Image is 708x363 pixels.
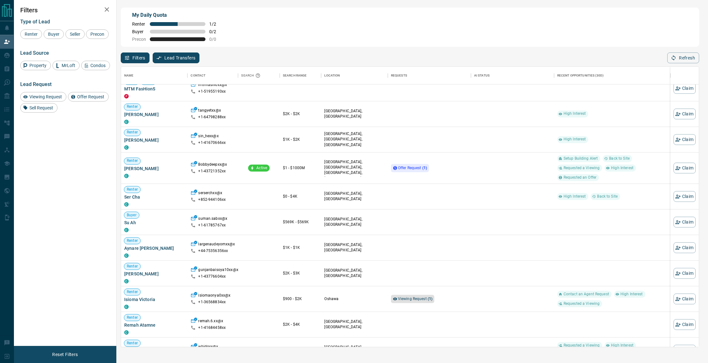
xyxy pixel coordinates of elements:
span: Back to Site [595,194,620,199]
p: $2K - $2K [283,111,318,117]
span: Lead Request [20,81,52,87]
span: Setup Building Alert [561,156,601,161]
p: mtmfashioxx@x [198,82,227,89]
p: $1K - $2K [283,137,318,142]
div: condos.ca [124,279,129,284]
span: Type of Lead [20,19,50,25]
div: Property [20,61,51,70]
p: whidgxx@x [198,344,218,351]
div: Viewing Request [20,92,66,102]
button: Claim [674,293,696,304]
p: sin_hexx@x [198,133,218,140]
p: largenaudeyomxx@x [198,242,235,248]
div: Search [241,67,262,84]
div: Condos [81,61,110,70]
button: Claim [674,191,696,202]
span: 0 / 2 [209,29,223,34]
p: [GEOGRAPHIC_DATA], [GEOGRAPHIC_DATA] [324,191,384,202]
button: Claim [674,268,696,279]
p: serserchxx@x [198,190,222,197]
p: +1- 51955193xx [198,89,226,94]
p: tangyetxx@x [198,108,221,114]
span: Sell Request [27,105,55,110]
div: Contact [187,67,238,84]
p: +1- 36568834xx [198,300,226,305]
div: condos.ca [124,202,129,207]
span: Requested an Offer [561,175,599,180]
div: condos.ca [124,254,129,258]
button: Claim [674,83,696,94]
p: [GEOGRAPHIC_DATA], [GEOGRAPHIC_DATA] [324,268,384,279]
span: Lead Source [20,50,49,56]
p: remah.6.xx@x [198,318,223,325]
div: property.ca [124,94,129,98]
h2: Filters [20,6,110,14]
button: Claim [674,319,696,330]
span: Isioma Victoria [124,297,184,303]
p: +1- 43721352xx [198,169,226,174]
span: High Interest [608,165,636,171]
p: [GEOGRAPHIC_DATA], [GEOGRAPHIC_DATA] [324,217,384,227]
span: Offer Request [398,166,427,170]
p: +1- 43776604xx [198,274,226,280]
button: Refresh [667,52,699,63]
span: Contact an Agent Request [561,292,612,297]
p: [GEOGRAPHIC_DATA], [GEOGRAPHIC_DATA] [324,345,384,355]
div: Recent Opportunities (30d) [557,67,604,84]
button: Lead Transfers [153,52,200,63]
span: High Interest [618,292,645,297]
button: Claim [674,163,696,173]
span: Renter [124,264,140,269]
p: [GEOGRAPHIC_DATA], [GEOGRAPHIC_DATA] [324,242,384,253]
button: Claim [674,242,696,253]
div: Contact [191,67,205,84]
span: High Interest [561,137,589,142]
span: Ser Cha [124,194,184,200]
span: Precon [132,37,146,42]
div: Location [321,67,388,84]
div: Search Range [280,67,321,84]
span: MTM FasHionS [124,86,184,92]
span: [PERSON_NAME] [124,165,184,172]
div: Search Range [283,67,307,84]
span: High Interest [608,343,636,348]
p: [GEOGRAPHIC_DATA], [GEOGRAPHIC_DATA], [GEOGRAPHIC_DATA] [324,132,384,148]
p: [GEOGRAPHIC_DATA], [GEOGRAPHIC_DATA], [GEOGRAPHIC_DATA], [GEOGRAPHIC_DATA] | [GEOGRAPHIC_DATA] [324,159,384,187]
p: $2K - $4K [283,322,318,328]
p: $569K - $569K [283,219,318,225]
strong: ( 1 ) [428,297,432,301]
p: +1- 64798288xx [198,114,226,120]
span: Su Ah [124,220,184,226]
div: condos.ca [124,120,129,124]
div: Precon [86,29,109,39]
span: [PERSON_NAME] [124,111,184,118]
span: Renter [132,22,146,27]
p: +1- 41670666xx [198,140,226,145]
span: [PERSON_NAME] [124,137,184,143]
p: $1K - $1K [283,245,318,251]
span: Requested a Viewing [561,343,602,348]
div: MrLoft [52,61,80,70]
button: Claim [674,345,696,355]
p: Bobbydeepxx@x [198,162,227,169]
div: condos.ca [124,305,129,309]
span: Remah Atamne [124,322,184,329]
span: Aynare [PERSON_NAME] [124,245,184,252]
span: [PERSON_NAME] [124,271,184,277]
p: $0 - $4K [283,194,318,199]
span: Buyer [124,212,139,218]
span: Viewing Request [398,297,433,301]
span: 1 / 2 [209,22,223,27]
span: Requested a Viewing [561,301,602,306]
span: Back to Site [607,156,632,161]
span: Renter [124,289,140,295]
span: Buyer [46,32,62,37]
div: AI Status [474,67,490,84]
span: High Interest [561,194,589,199]
div: condos.ca [124,330,129,335]
div: condos.ca [124,228,129,232]
button: Reset Filters [48,349,82,360]
span: Offer Request [75,94,107,99]
span: Renter [124,104,140,110]
strong: ( 1 ) [422,166,427,170]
